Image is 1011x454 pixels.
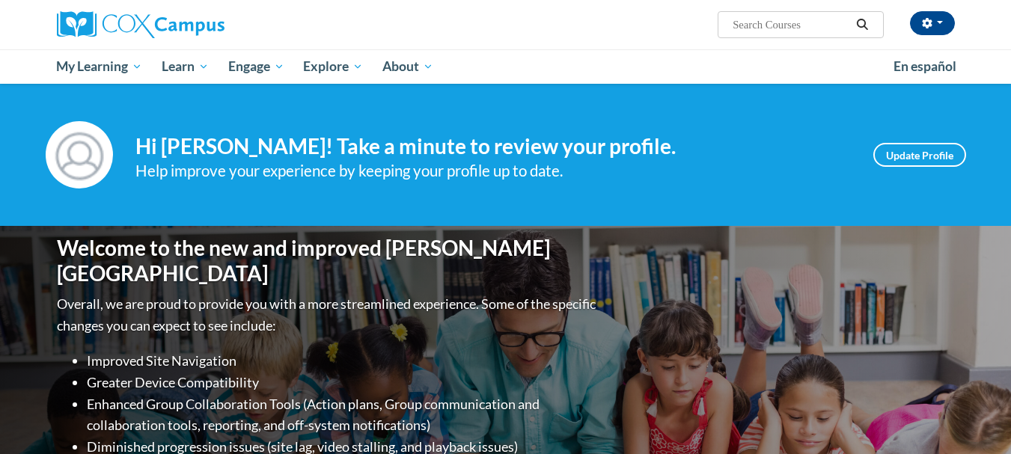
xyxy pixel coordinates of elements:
iframe: Button to launch messaging window [951,394,999,442]
a: En español [884,51,966,82]
p: Overall, we are proud to provide you with a more streamlined experience. Some of the specific cha... [57,293,599,337]
span: Explore [303,58,363,76]
a: Cox Campus [57,11,341,38]
li: Greater Device Compatibility [87,372,599,393]
a: Learn [152,49,219,84]
li: Enhanced Group Collaboration Tools (Action plans, Group communication and collaboration tools, re... [87,393,599,437]
span: About [382,58,433,76]
h1: Welcome to the new and improved [PERSON_NAME][GEOGRAPHIC_DATA] [57,236,599,286]
a: About [373,49,443,84]
span: Learn [162,58,209,76]
a: Engage [219,49,294,84]
input: Search Courses [731,16,851,34]
li: Improved Site Navigation [87,350,599,372]
a: Explore [293,49,373,84]
img: Cox Campus [57,11,225,38]
div: Main menu [34,49,977,84]
div: Help improve your experience by keeping your profile up to date. [135,159,851,183]
span: Engage [228,58,284,76]
h4: Hi [PERSON_NAME]! Take a minute to review your profile. [135,134,851,159]
span: My Learning [56,58,142,76]
a: Update Profile [873,143,966,167]
button: Search [851,16,873,34]
span: En español [894,58,956,74]
img: Profile Image [46,121,113,188]
button: Account Settings [910,11,955,35]
a: My Learning [47,49,153,84]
